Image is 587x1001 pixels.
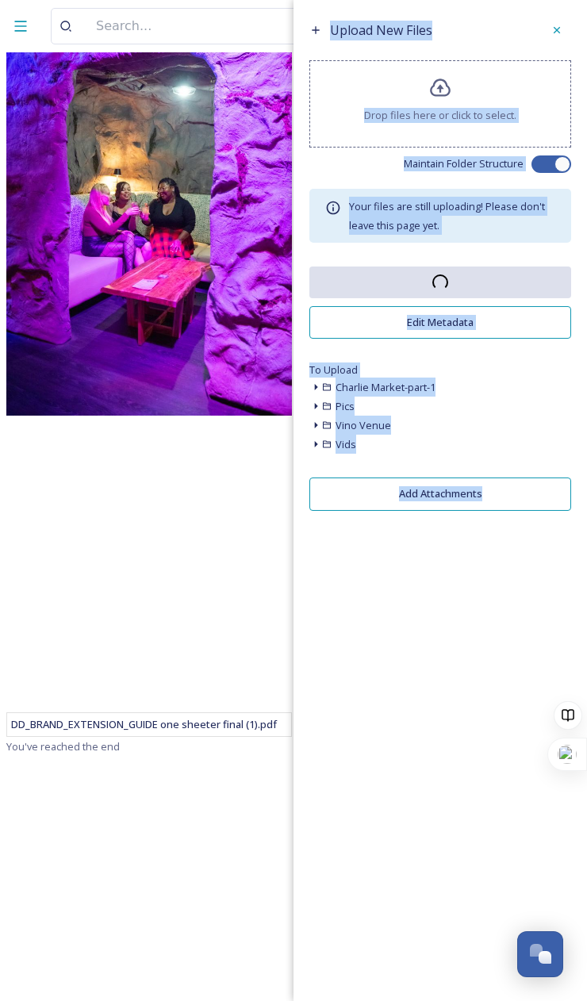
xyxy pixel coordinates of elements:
[336,437,356,451] span: Vids
[309,306,571,339] button: Edit Metadata
[336,418,391,432] span: Vino Venue
[309,477,571,510] button: Add Attachments
[517,931,563,977] button: Open Chat
[404,156,524,171] span: Maintain Folder Structure
[330,21,432,39] span: Upload New Files
[309,362,571,378] span: To Upload
[11,717,277,731] span: DD_BRAND_EXTENSION_GUIDE one sheeter final (1).pdf
[336,399,355,413] span: Pics
[349,199,545,232] span: Your files are still uploading! Please don't leave this page yet.
[336,380,435,394] span: Charlie Market-part-1
[88,9,543,44] input: Search...
[364,108,516,123] span: Drop files here or click to select.
[6,739,120,754] span: You've reached the end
